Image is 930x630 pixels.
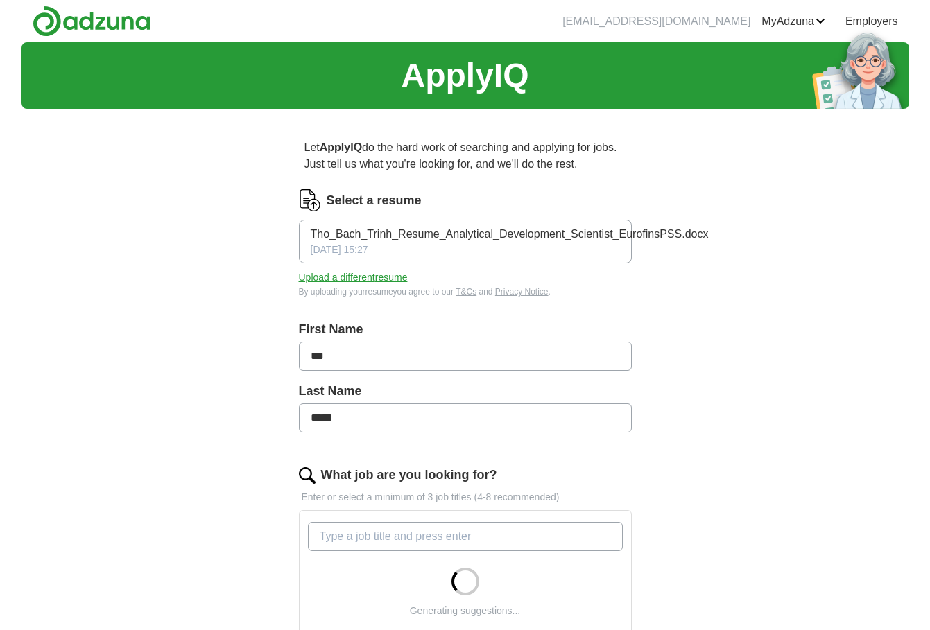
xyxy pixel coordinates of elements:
div: By uploading your resume you agree to our and . [299,286,632,298]
span: Tho_Bach_Trinh_Resume_Analytical_Development_Scientist_EurofinsPSS.docx [311,226,709,243]
div: Generating suggestions... [410,604,521,618]
img: CV Icon [299,189,321,211]
input: Type a job title and press enter [308,522,623,551]
label: First Name [299,320,632,339]
img: Adzuna logo [33,6,150,37]
strong: ApplyIQ [320,141,362,153]
a: MyAdzuna [761,13,825,30]
label: Select a resume [327,191,422,210]
a: T&Cs [456,287,476,297]
label: Last Name [299,382,632,401]
a: Privacy Notice [495,287,549,297]
button: Tho_Bach_Trinh_Resume_Analytical_Development_Scientist_EurofinsPSS.docx[DATE] 15:27 [299,220,632,263]
h1: ApplyIQ [401,51,528,100]
li: [EMAIL_ADDRESS][DOMAIN_NAME] [562,13,750,30]
img: search.png [299,467,316,484]
button: Upload a differentresume [299,270,408,285]
p: Enter or select a minimum of 3 job titles (4-8 recommended) [299,490,632,505]
label: What job are you looking for? [321,466,497,484]
p: Let do the hard work of searching and applying for jobs. Just tell us what you're looking for, an... [299,134,632,178]
span: [DATE] 15:27 [311,243,368,257]
a: Employers [845,13,898,30]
